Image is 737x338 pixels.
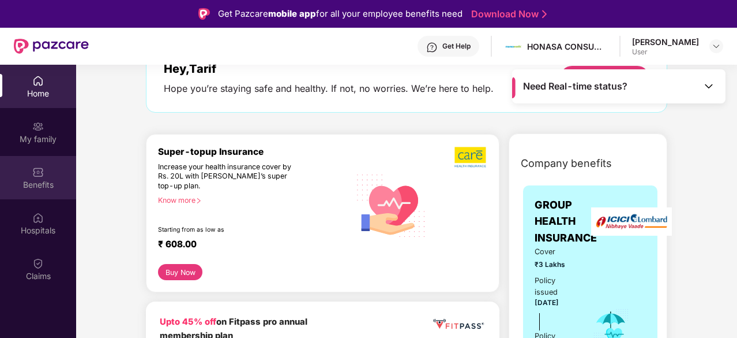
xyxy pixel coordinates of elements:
div: Know more [158,196,343,204]
b: Upto 45% off [160,317,216,327]
div: User [632,47,699,57]
img: fppp.png [431,315,486,332]
img: svg+xml;base64,PHN2ZyBpZD0iSGVscC0zMngzMiIgeG1sbnM9Imh0dHA6Ly93d3cudzMub3JnLzIwMDAvc3ZnIiB3aWR0aD... [426,42,438,53]
div: Hey, Tarif [164,62,494,76]
img: b5dec4f62d2307b9de63beb79f102df3.png [454,146,487,168]
div: Get Pazcare for all your employee benefits need [218,7,462,21]
div: ₹ 608.00 [158,239,339,252]
span: right [195,198,202,204]
div: Super-topup Insurance [158,146,350,157]
img: svg+xml;base64,PHN2ZyBpZD0iQ2xhaW0iIHhtbG5zPSJodHRwOi8vd3d3LnczLm9yZy8yMDAwL3N2ZyIgd2lkdGg9IjIwIi... [32,258,44,269]
img: svg+xml;base64,PHN2ZyBpZD0iQmVuZWZpdHMiIHhtbG5zPSJodHRwOi8vd3d3LnczLm9yZy8yMDAwL3N2ZyIgd2lkdGg9Ij... [32,166,44,178]
div: Hope you’re staying safe and healthy. If not, no worries. We’re here to help. [164,83,494,95]
div: Starting from as low as [158,226,301,234]
div: Policy issued [535,275,577,298]
img: insurerLogo [591,207,672,236]
img: Logo [198,8,210,20]
button: Buy Now [158,264,202,280]
span: GROUP HEALTH INSURANCE [535,197,597,246]
img: svg+xml;base64,PHN2ZyBpZD0iRHJvcGRvd24tMzJ4MzIiIHhtbG5zPSJodHRwOi8vd3d3LnczLm9yZy8yMDAwL3N2ZyIgd2... [712,42,721,51]
span: Need Real-time status? [523,80,627,92]
div: Get Help [442,42,471,51]
img: New Pazcare Logo [14,39,89,54]
img: svg+xml;base64,PHN2ZyBpZD0iSG9zcGl0YWxzIiB4bWxucz0iaHR0cDovL3d3dy53My5vcmcvMjAwMC9zdmciIHdpZHRoPS... [32,212,44,224]
img: Stroke [542,8,547,20]
img: svg+xml;base64,PHN2ZyB4bWxucz0iaHR0cDovL3d3dy53My5vcmcvMjAwMC9zdmciIHhtbG5zOnhsaW5rPSJodHRwOi8vd3... [350,163,433,247]
span: [DATE] [535,299,559,307]
div: Increase your health insurance cover by Rs. 20L with [PERSON_NAME]’s super top-up plan. [158,162,300,191]
img: svg+xml;base64,PHN2ZyBpZD0iSG9tZSIgeG1sbnM9Imh0dHA6Ly93d3cudzMub3JnLzIwMDAvc3ZnIiB3aWR0aD0iMjAiIG... [32,75,44,87]
img: Mamaearth%20Logo.jpg [505,38,522,55]
img: Toggle Icon [703,80,715,92]
div: [PERSON_NAME] [632,36,699,47]
span: Company benefits [521,155,612,172]
a: Download Now [471,8,543,20]
span: ₹3 Lakhs [535,259,577,270]
strong: mobile app [268,8,316,19]
div: HONASA CONSUMER LIMITED [527,41,608,52]
span: Cover [535,246,577,258]
img: svg+xml;base64,PHN2ZyB3aWR0aD0iMjAiIGhlaWdodD0iMjAiIHZpZXdCb3g9IjAgMCAyMCAyMCIgZmlsbD0ibm9uZSIgeG... [32,121,44,132]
